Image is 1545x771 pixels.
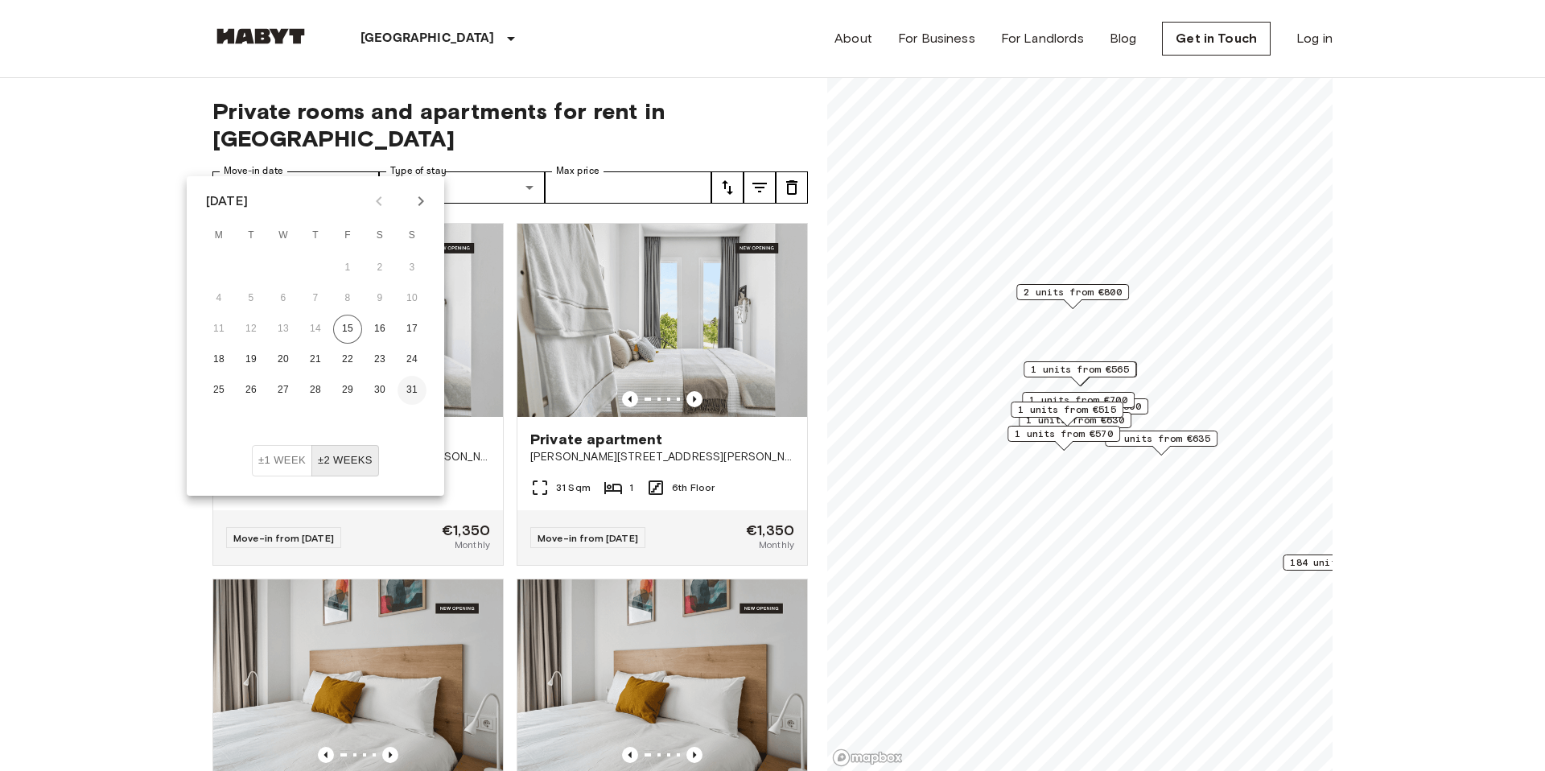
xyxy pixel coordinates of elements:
[517,223,808,566] a: Marketing picture of unit ES-15-102-614-001Previous imagePrevious imagePrivate apartment[PERSON_N...
[746,523,794,538] span: €1,350
[237,345,266,374] button: 19
[398,345,426,374] button: 24
[390,164,447,178] label: Type of stay
[686,391,702,407] button: Previous image
[744,171,776,204] button: tune
[1024,285,1122,299] span: 2 units from €800
[1026,413,1124,427] span: 1 units from €630
[1016,284,1129,309] div: Map marker
[517,224,807,417] img: Marketing picture of unit ES-15-102-614-001
[1018,402,1116,417] span: 1 units from €515
[686,747,702,763] button: Previous image
[622,747,638,763] button: Previous image
[212,28,309,44] img: Habyt
[333,220,362,252] span: Friday
[622,391,638,407] button: Previous image
[212,97,808,152] span: Private rooms and apartments for rent in [GEOGRAPHIC_DATA]
[301,376,330,405] button: 28
[382,747,398,763] button: Previous image
[1015,427,1113,441] span: 1 units from €570
[365,376,394,405] button: 30
[365,345,394,374] button: 23
[898,29,975,48] a: For Business
[204,345,233,374] button: 18
[365,315,394,344] button: 16
[333,376,362,405] button: 29
[711,171,744,204] button: tune
[333,345,362,374] button: 22
[1105,431,1217,456] div: Map marker
[204,220,233,252] span: Monday
[1290,555,1405,570] span: 184 units from €1100
[1283,555,1412,579] div: Map marker
[1007,426,1120,451] div: Map marker
[398,220,426,252] span: Sunday
[759,538,794,552] span: Monthly
[318,747,334,763] button: Previous image
[206,192,248,211] div: [DATE]
[237,220,266,252] span: Tuesday
[252,445,312,476] button: ±1 week
[237,376,266,405] button: 26
[365,220,394,252] span: Saturday
[252,445,379,476] div: Move In Flexibility
[398,376,426,405] button: 31
[1112,431,1210,446] span: 1 units from €635
[204,376,233,405] button: 25
[311,445,379,476] button: ±2 weeks
[538,532,638,544] span: Move-in from [DATE]
[455,538,490,552] span: Monthly
[407,188,435,215] button: Next month
[530,430,663,449] span: Private apartment
[360,29,495,48] p: [GEOGRAPHIC_DATA]
[233,532,334,544] span: Move-in from [DATE]
[442,523,490,538] span: €1,350
[269,376,298,405] button: 27
[1001,29,1084,48] a: For Landlords
[269,345,298,374] button: 20
[1296,29,1333,48] a: Log in
[301,220,330,252] span: Thursday
[1162,22,1271,56] a: Get in Touch
[398,315,426,344] button: 17
[1011,402,1123,427] div: Map marker
[1022,392,1135,417] div: Map marker
[1043,399,1141,414] span: 1 units from €600
[1029,393,1127,407] span: 1 units from €700
[672,480,715,495] span: 6th Floor
[776,171,808,204] button: tune
[832,748,903,767] a: Mapbox logo
[556,164,599,178] label: Max price
[556,480,591,495] span: 31 Sqm
[1110,29,1137,48] a: Blog
[530,449,794,465] span: [PERSON_NAME][STREET_ADDRESS][PERSON_NAME][PERSON_NAME]
[1024,361,1136,386] div: Map marker
[224,164,283,178] label: Move-in date
[269,220,298,252] span: Wednesday
[301,345,330,374] button: 21
[629,480,633,495] span: 1
[1031,362,1129,377] span: 1 units from €565
[834,29,872,48] a: About
[333,315,362,344] button: 15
